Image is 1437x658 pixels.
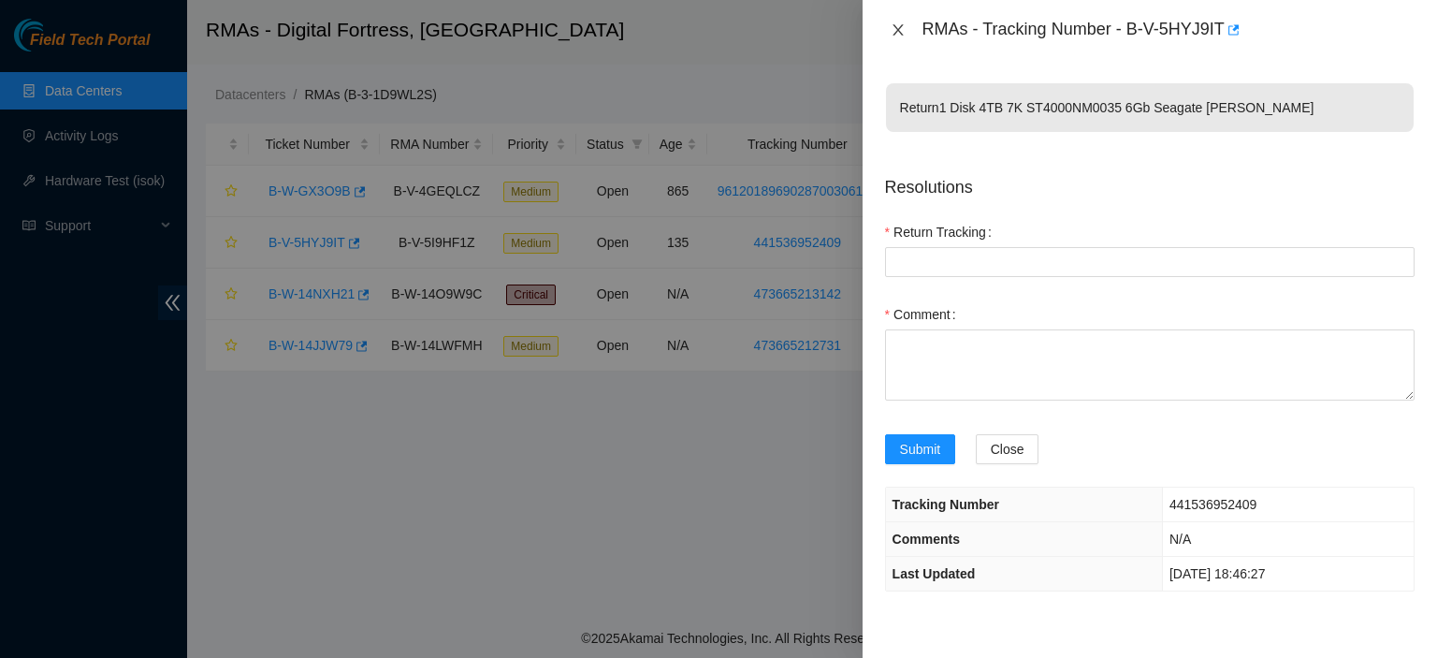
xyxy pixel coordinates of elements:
span: Tracking Number [893,497,999,512]
button: Submit [885,434,956,464]
span: [DATE] 18:46:27 [1169,566,1265,581]
div: RMAs - Tracking Number - B-V-5HYJ9IT [922,15,1415,45]
label: Comment [885,300,964,329]
p: Return 1 Disk 4TB 7K ST4000NM0035 6Gb Seagate [PERSON_NAME] [886,83,1414,132]
p: Resolutions [885,160,1415,200]
span: Submit [900,439,941,460]
label: Return Tracking [885,217,999,247]
button: Close [885,22,911,39]
span: Close [991,439,1024,460]
span: 441536952409 [1169,497,1256,512]
span: Last Updated [893,566,976,581]
span: N/A [1169,532,1191,547]
textarea: Comment [885,329,1415,401]
button: Close [976,434,1039,464]
input: Return Tracking [885,247,1415,277]
span: Comments [893,532,960,547]
span: close [891,22,906,37]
